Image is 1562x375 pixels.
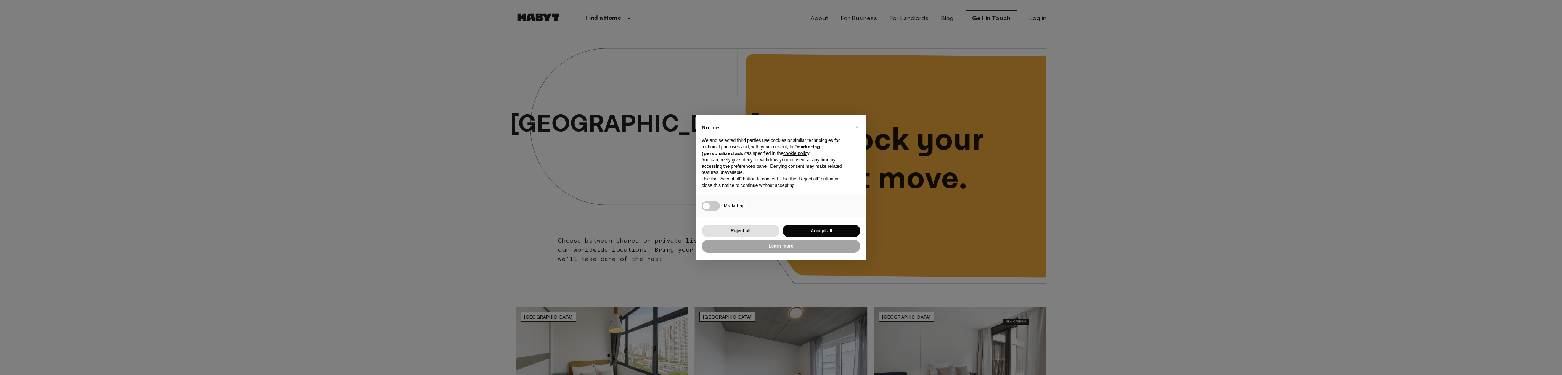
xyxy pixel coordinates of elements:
[702,157,848,176] p: You can freely give, deny, or withdraw your consent at any time by accessing the preferences pane...
[724,203,745,208] span: Marketing
[702,144,820,156] strong: “marketing (personalized ads)”
[702,240,860,253] button: Learn more
[783,151,809,156] a: cookie policy
[702,124,848,132] h2: Notice
[702,225,779,237] button: Reject all
[783,225,860,237] button: Accept all
[702,176,848,189] p: Use the “Accept all” button to consent. Use the “Reject all” button or close this notice to conti...
[702,137,848,156] p: We and selected third parties use cookies or similar technologies for technical purposes and, wit...
[855,122,858,132] span: ×
[850,121,863,133] button: Close this notice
